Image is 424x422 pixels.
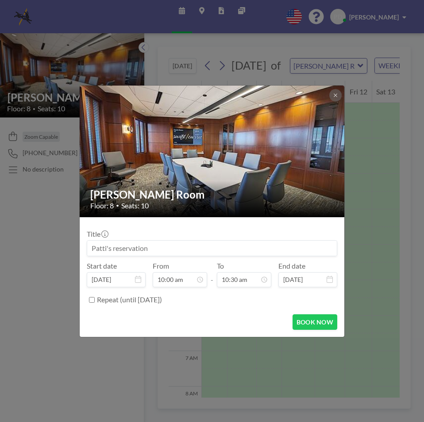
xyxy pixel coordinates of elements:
[90,188,335,201] h2: [PERSON_NAME] Room
[97,295,162,304] label: Repeat (until [DATE])
[80,51,345,251] img: 537.jpg
[87,241,337,256] input: Patti's reservation
[278,262,305,270] label: End date
[153,262,169,270] label: From
[293,314,337,330] button: BOOK NOW
[217,262,224,270] label: To
[121,201,149,210] span: Seats: 10
[211,265,213,284] span: -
